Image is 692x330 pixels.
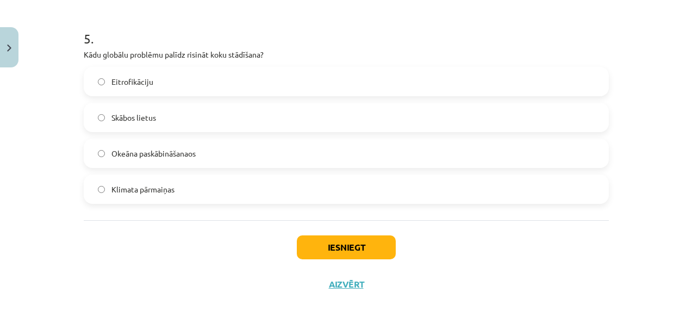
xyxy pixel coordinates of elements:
[111,148,196,159] span: Okeāna paskābināšanaos
[98,114,105,121] input: Skābos lietus
[111,76,153,88] span: Eitrofikāciju
[84,12,609,46] h1: 5 .
[111,112,156,123] span: Skābos lietus
[98,78,105,85] input: Eitrofikāciju
[98,186,105,193] input: Klimata pārmaiņas
[84,49,609,60] p: Kādu globālu problēmu palīdz risināt koku stādīšana?
[7,45,11,52] img: icon-close-lesson-0947bae3869378f0d4975bcd49f059093ad1ed9edebbc8119c70593378902aed.svg
[111,184,174,195] span: Klimata pārmaiņas
[326,279,367,290] button: Aizvērt
[98,150,105,157] input: Okeāna paskābināšanaos
[297,235,396,259] button: Iesniegt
